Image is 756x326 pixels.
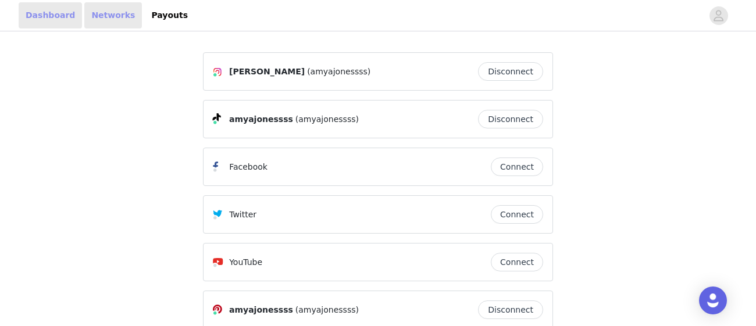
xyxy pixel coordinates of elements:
a: Networks [84,2,142,28]
img: Instagram Icon [213,67,222,77]
div: avatar [713,6,724,25]
button: Disconnect [478,300,543,319]
button: Connect [491,157,543,176]
button: Disconnect [478,110,543,128]
a: Dashboard [19,2,82,28]
div: Open Intercom Messenger [699,286,727,314]
a: Payouts [144,2,195,28]
span: (amyajonessss) [295,304,359,316]
span: (amyajonessss) [307,66,370,78]
button: Disconnect [478,62,543,81]
p: Twitter [229,209,256,221]
button: Connect [491,253,543,271]
p: Facebook [229,161,268,173]
p: YouTube [229,256,262,268]
span: amyajonessss [229,113,293,126]
span: (amyajonessss) [295,113,359,126]
span: [PERSON_NAME] [229,66,305,78]
span: amyajonessss [229,304,293,316]
button: Connect [491,205,543,224]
